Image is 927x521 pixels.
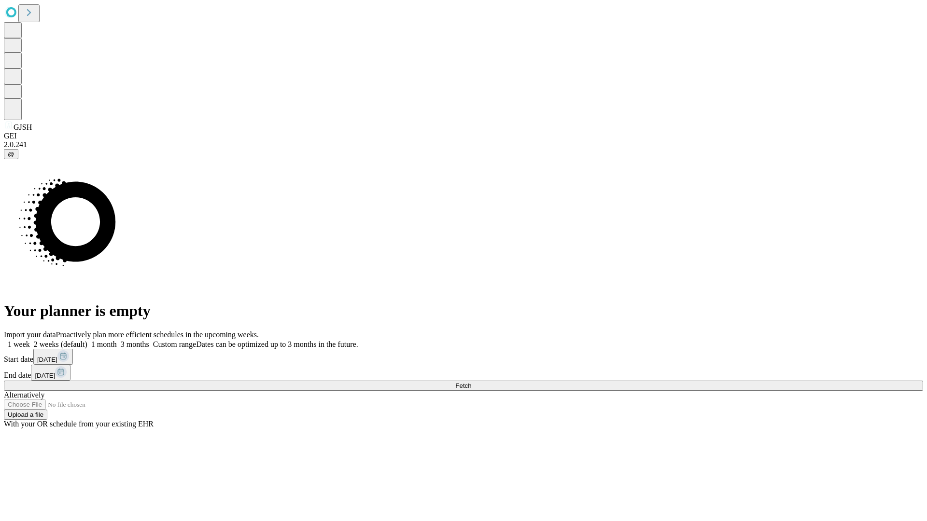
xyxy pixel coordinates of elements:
div: Start date [4,349,923,365]
div: GEI [4,132,923,140]
span: With your OR schedule from your existing EHR [4,420,154,428]
span: @ [8,151,14,158]
div: 2.0.241 [4,140,923,149]
span: Custom range [153,340,196,348]
button: [DATE] [33,349,73,365]
span: [DATE] [37,356,57,363]
button: Fetch [4,381,923,391]
button: @ [4,149,18,159]
span: 2 weeks (default) [34,340,87,348]
span: 3 months [121,340,149,348]
span: Proactively plan more efficient schedules in the upcoming weeks. [56,330,259,339]
span: Dates can be optimized up to 3 months in the future. [196,340,358,348]
span: Alternatively [4,391,44,399]
button: [DATE] [31,365,70,381]
span: Fetch [455,382,471,389]
button: Upload a file [4,410,47,420]
div: End date [4,365,923,381]
span: 1 month [91,340,117,348]
span: GJSH [14,123,32,131]
h1: Your planner is empty [4,302,923,320]
span: 1 week [8,340,30,348]
span: [DATE] [35,372,55,379]
span: Import your data [4,330,56,339]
